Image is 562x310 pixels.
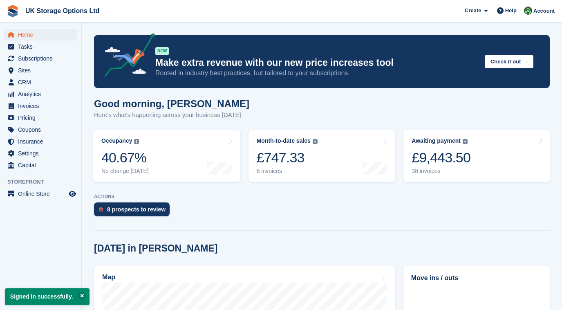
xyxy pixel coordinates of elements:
[134,139,139,144] img: icon-info-grey-7440780725fd019a000dd9b08b2336e03edf1995a4989e88bcd33f0948082b44.svg
[313,139,318,144] img: icon-info-grey-7440780725fd019a000dd9b08b2336e03edf1995a4989e88bcd33f0948082b44.svg
[93,130,240,182] a: Occupancy 40.67% No change [DATE]
[18,29,67,40] span: Home
[4,188,77,200] a: menu
[18,112,67,124] span: Pricing
[4,41,77,52] a: menu
[94,243,217,254] h2: [DATE] in [PERSON_NAME]
[505,7,517,15] span: Help
[411,273,542,283] h2: Move ins / outs
[18,76,67,88] span: CRM
[67,189,77,199] a: Preview store
[18,136,67,147] span: Insurance
[257,137,311,144] div: Month-to-date sales
[22,4,103,18] a: UK Storage Options Ltd
[4,76,77,88] a: menu
[18,148,67,159] span: Settings
[18,100,67,112] span: Invoices
[4,136,77,147] a: menu
[412,149,470,166] div: £9,443.50
[94,98,249,109] h1: Good morning, [PERSON_NAME]
[99,207,103,212] img: prospect-51fa495bee0391a8d652442698ab0144808aea92771e9ea1ae160a38d050c398.svg
[463,139,468,144] img: icon-info-grey-7440780725fd019a000dd9b08b2336e03edf1995a4989e88bcd33f0948082b44.svg
[4,53,77,64] a: menu
[4,148,77,159] a: menu
[7,178,81,186] span: Storefront
[524,7,532,15] img: Andrew Smith
[107,206,166,213] div: 8 prospects to review
[18,88,67,100] span: Analytics
[7,5,19,17] img: stora-icon-8386f47178a22dfd0bd8f6a31ec36ba5ce8667c1dd55bd0f319d3a0aa187defe.svg
[94,194,550,199] p: ACTIONS
[94,110,249,120] p: Here's what's happening across your business [DATE]
[155,47,169,55] div: NEW
[18,53,67,64] span: Subscriptions
[18,159,67,171] span: Capital
[101,168,149,175] div: No change [DATE]
[4,124,77,135] a: menu
[155,69,478,78] p: Rooted in industry best practices, but tailored to your subscriptions.
[5,288,90,305] p: Signed in successfully.
[94,202,174,220] a: 8 prospects to review
[101,137,132,144] div: Occupancy
[18,41,67,52] span: Tasks
[412,168,470,175] div: 38 invoices
[101,149,149,166] div: 40.67%
[98,33,155,80] img: price-adjustments-announcement-icon-8257ccfd72463d97f412b2fc003d46551f7dbcb40ab6d574587a9cd5c0d94...
[18,188,67,200] span: Online Store
[4,100,77,112] a: menu
[412,137,461,144] div: Awaiting payment
[249,130,396,182] a: Month-to-date sales £747.33 8 invoices
[155,57,478,69] p: Make extra revenue with our new price increases tool
[465,7,481,15] span: Create
[4,88,77,100] a: menu
[257,168,318,175] div: 8 invoices
[4,29,77,40] a: menu
[403,130,551,182] a: Awaiting payment £9,443.50 38 invoices
[4,159,77,171] a: menu
[18,65,67,76] span: Sites
[533,7,555,15] span: Account
[485,55,533,68] button: Check it out →
[102,274,115,281] h2: Map
[18,124,67,135] span: Coupons
[4,112,77,124] a: menu
[257,149,318,166] div: £747.33
[4,65,77,76] a: menu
